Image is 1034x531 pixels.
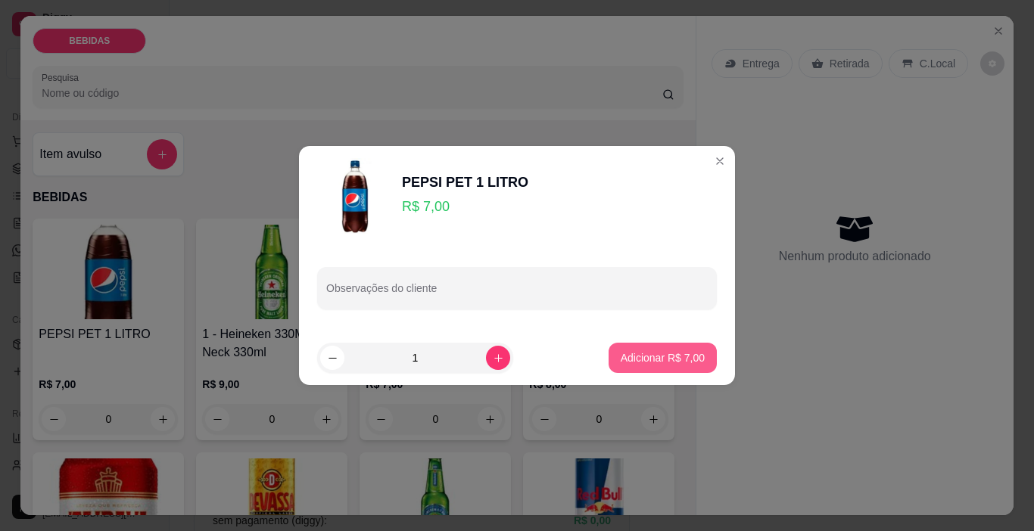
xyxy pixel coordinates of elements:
button: decrease-product-quantity [320,346,344,370]
p: Adicionar R$ 7,00 [621,350,705,365]
p: R$ 7,00 [402,196,528,217]
input: Observações do cliente [326,287,708,302]
div: PEPSI PET 1 LITRO [402,172,528,193]
button: increase-product-quantity [486,346,510,370]
button: Adicionar R$ 7,00 [609,343,717,373]
button: Close [708,149,732,173]
img: product-image [317,158,393,234]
